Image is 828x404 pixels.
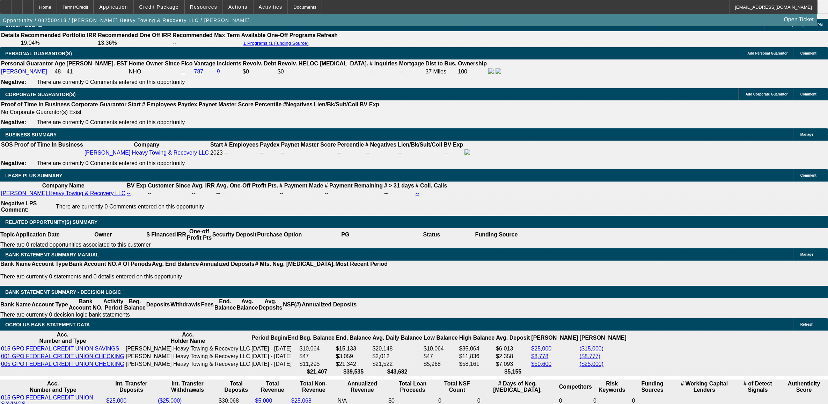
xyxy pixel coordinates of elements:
b: # Negatives [365,142,396,148]
th: Deposits [146,298,170,311]
a: -- [181,69,185,75]
b: # Inquiries [369,61,397,66]
a: $50,600 [532,361,552,367]
td: NHO [129,68,180,76]
td: [PERSON_NAME] Heavy Towing & Recovery LLC [125,353,250,360]
th: Owner [60,228,146,241]
img: facebook-icon.png [464,149,470,155]
td: $0 [242,68,277,76]
td: -- [399,68,425,76]
td: 19.04% [20,40,97,47]
th: NSF(#) [283,298,301,311]
td: $15,133 [336,345,371,352]
a: $25,000 [532,346,552,352]
span: Resources [190,4,217,10]
div: -- [365,150,396,156]
b: Corporate Guarantor [71,101,126,107]
span: Credit Package [139,4,179,10]
td: -- [397,149,442,157]
th: Authenticity Score [781,380,827,394]
th: Activity Period [103,298,124,311]
a: $25,000 [106,398,126,404]
b: Incidents [217,61,241,66]
td: $6,013 [496,345,530,352]
td: 13.36% [97,40,171,47]
th: Recommended Portfolio IRR [20,32,97,39]
a: ($15,000) [580,346,604,352]
a: ($8,777) [580,353,601,359]
th: Status [389,228,475,241]
td: $11,295 [299,361,335,368]
th: $21,407 [299,368,335,375]
th: Competitors [559,380,592,394]
span: PERSONAL GUARANTOR(S) [5,51,72,56]
th: Avg. Deposits [258,298,283,311]
a: 787 [194,69,204,75]
b: [PERSON_NAME]. EST [67,61,127,66]
td: $10,064 [299,345,335,352]
th: $ Financed [146,228,176,241]
img: facebook-icon.png [488,68,494,74]
a: [PERSON_NAME] [1,69,47,75]
th: Account Type [31,298,68,311]
b: Avg. One-Off Ptofit Pts. [216,183,278,189]
th: High Balance [459,331,495,345]
span: There are currently 0 Comments entered on this opportunity [56,204,204,210]
div: -- [337,150,364,156]
span: Opportunity / 082500418 / [PERSON_NAME] Heavy Towing & Recovery LLC / [PERSON_NAME] [3,17,250,23]
span: Add Personal Guarantor [747,51,788,55]
th: Acc. Number and Type [1,331,125,345]
th: Low Balance [423,331,458,345]
span: LEASE PLUS SUMMARY [5,173,63,178]
th: Avg. End Balance [152,261,199,268]
span: OCROLUS BANK STATEMENT DATA [5,322,90,327]
span: There are currently 0 Comments entered on this opportunity [37,79,185,85]
th: Beg. Balance [299,331,335,345]
td: $47 [299,353,335,360]
th: End. Balance [336,331,371,345]
th: Total Non-Revenue [291,380,336,394]
b: Company Name [42,183,85,189]
b: # Payment Remaining [325,183,383,189]
b: Dist to Bus. [426,61,457,66]
b: Vantage [194,61,215,66]
td: $21,522 [372,361,423,368]
span: Comment [800,92,816,96]
th: Funding Source [475,228,518,241]
span: There are currently 0 Comments entered on this opportunity [37,119,185,125]
b: Negative: [1,119,26,125]
td: $20,148 [372,345,423,352]
th: Security Deposit [212,228,257,241]
th: Refresh [317,32,338,39]
td: $21,342 [336,361,371,368]
td: -- [279,190,323,197]
th: Application Date [15,228,60,241]
td: $10,064 [423,345,458,352]
img: linkedin-icon.png [496,68,501,74]
td: [PERSON_NAME] Heavy Towing & Recovery LLC [125,361,250,368]
th: SOS [1,141,13,148]
a: 015 GPO FEDERAL CREDIT UNION SAVINGS [1,346,119,352]
th: Purchase Option [257,228,302,241]
td: -- [384,190,415,197]
a: $25,068 [291,398,312,404]
th: Period Begin/End [251,331,298,345]
th: Annualized Deposits [199,261,255,268]
span: Bank Statement Summary - Decision Logic [5,289,121,295]
th: Total Deposits [218,380,254,394]
b: Percentile [255,101,281,107]
span: Actions [228,4,248,10]
th: [PERSON_NAME] [579,331,627,345]
th: Proof of Time In Business [1,101,70,108]
span: -- [225,150,228,156]
span: Manage [800,253,813,256]
th: Recommended One Off IRR [97,32,171,39]
b: Revolv. Debt [243,61,276,66]
a: [PERSON_NAME] Heavy Towing & Recovery LLC [85,150,209,156]
th: [PERSON_NAME] [531,331,579,345]
td: -- [369,68,398,76]
b: Lien/Bk/Suit/Coll [314,101,358,107]
th: Bank Account NO. [68,261,118,268]
button: Activities [254,0,288,14]
b: Avg. IRR [192,183,215,189]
